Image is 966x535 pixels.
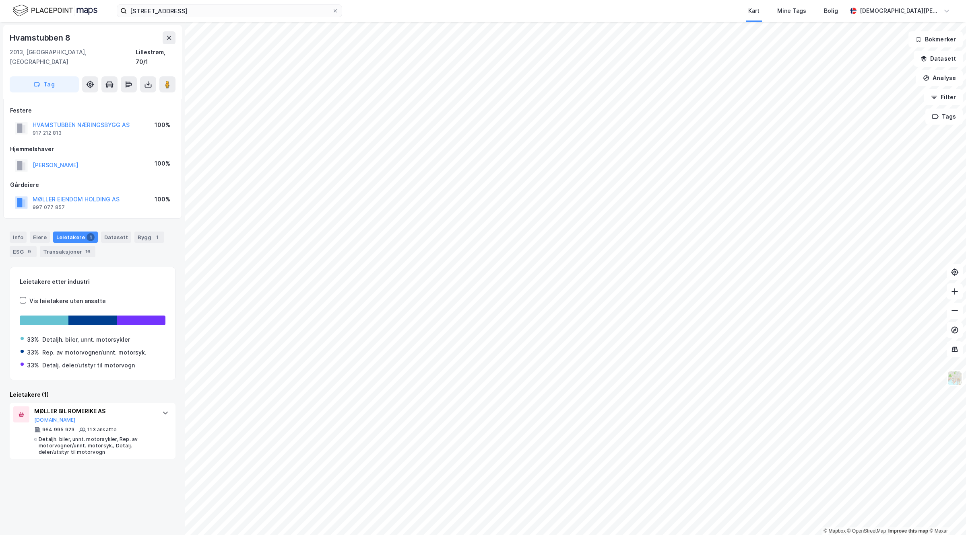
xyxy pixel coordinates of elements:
[847,528,886,534] a: OpenStreetMap
[34,406,154,416] div: MØLLER BIL ROMERIKE AS
[155,159,170,168] div: 100%
[101,232,131,243] div: Datasett
[824,6,838,16] div: Bolig
[153,233,161,241] div: 1
[42,361,135,370] div: Detalj. deler/utstyr til motorvogn
[777,6,806,16] div: Mine Tags
[10,246,37,257] div: ESG
[84,248,92,256] div: 16
[908,31,963,47] button: Bokmerker
[925,109,963,125] button: Tags
[27,335,39,344] div: 33%
[824,528,846,534] a: Mapbox
[33,130,62,136] div: 917 212 813
[42,426,74,433] div: 964 995 923
[10,106,175,115] div: Festere
[926,496,966,535] iframe: Chat Widget
[860,6,940,16] div: [DEMOGRAPHIC_DATA][PERSON_NAME]
[39,436,154,455] div: Detaljh. biler, unnt. motorsykler, Rep. av motorvogner/unnt. motorsyk., Detalj. deler/utstyr til ...
[748,6,760,16] div: Kart
[10,232,27,243] div: Info
[25,248,33,256] div: 9
[916,70,963,86] button: Analyse
[27,348,39,357] div: 33%
[27,361,39,370] div: 33%
[914,51,963,67] button: Datasett
[136,47,175,67] div: Lillestrøm, 70/1
[42,335,130,344] div: Detaljh. biler, unnt. motorsykler
[30,232,50,243] div: Eiere
[10,47,136,67] div: 2013, [GEOGRAPHIC_DATA], [GEOGRAPHIC_DATA]
[40,246,95,257] div: Transaksjoner
[10,144,175,154] div: Hjemmelshaver
[42,348,147,357] div: Rep. av motorvogner/unnt. motorsyk.
[155,120,170,130] div: 100%
[134,232,164,243] div: Bygg
[20,277,165,287] div: Leietakere etter industri
[888,528,928,534] a: Improve this map
[127,5,332,17] input: Søk på adresse, matrikkel, gårdeiere, leietakere eller personer
[87,426,117,433] div: 113 ansatte
[13,4,97,18] img: logo.f888ab2527a4732fd821a326f86c7f29.svg
[924,89,963,105] button: Filter
[10,390,175,400] div: Leietakere (1)
[10,76,79,92] button: Tag
[947,371,962,386] img: Z
[34,417,76,423] button: [DOMAIN_NAME]
[10,31,72,44] div: Hvamstubben 8
[53,232,98,243] div: Leietakere
[155,195,170,204] div: 100%
[87,233,95,241] div: 1
[29,296,106,306] div: Vis leietakere uten ansatte
[33,204,65,211] div: 997 077 857
[10,180,175,190] div: Gårdeiere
